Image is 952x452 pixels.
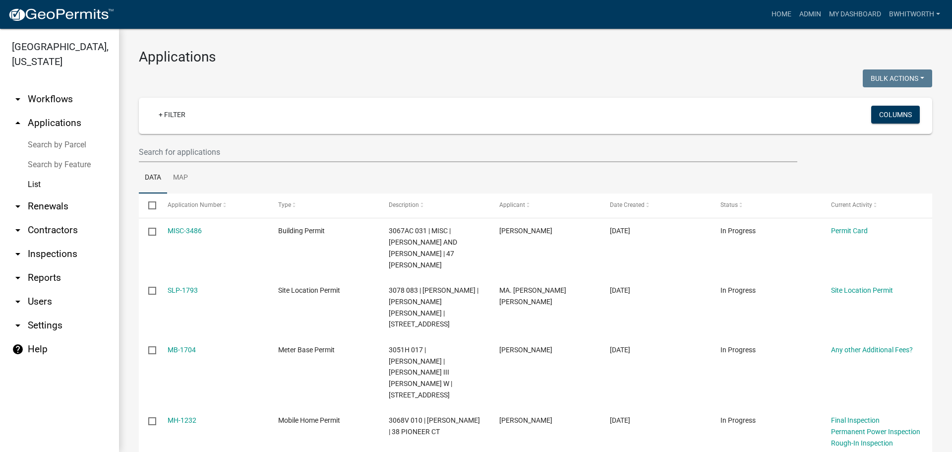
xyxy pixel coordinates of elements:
a: MB-1704 [168,346,196,354]
a: MISC-3486 [168,227,202,235]
span: 3078 083 | ALFREDO M MARTINEZ | LANDAVERDE MA G LOZANO | 3799 BOARDTOWN RD [389,286,478,328]
a: Data [139,162,167,194]
span: Status [720,201,738,208]
span: Description [389,201,419,208]
span: 09/23/2025 [610,346,630,354]
a: Final Inspection [831,416,880,424]
span: In Progress [720,416,756,424]
i: arrow_drop_up [12,117,24,129]
span: Building Permit [278,227,325,235]
datatable-header-cell: Description [379,194,490,217]
span: Malcolm Hicks [499,346,552,354]
datatable-header-cell: Date Created [600,194,711,217]
span: 09/24/2025 [610,286,630,294]
datatable-header-cell: Status [711,194,822,217]
a: Site Location Permit [831,286,893,294]
span: 3067AC 031 | MISC | DERIK AND SHANNON PANNEK | 47 MULLER LN [389,227,457,268]
span: 3051H 017 | CAROLINE A CATTS | BORTZ III DONALD W | 286 6TH ST [389,346,452,399]
datatable-header-cell: Application Number [158,194,268,217]
span: 09/24/2025 [610,227,630,235]
a: My Dashboard [825,5,885,24]
span: NALLELY ORTIZ [499,416,552,424]
span: Meter Base Permit [278,346,335,354]
button: Bulk Actions [863,69,932,87]
span: Becky Miller [499,227,552,235]
span: In Progress [720,227,756,235]
a: Home [768,5,795,24]
i: arrow_drop_down [12,296,24,308]
a: Map [167,162,194,194]
a: Admin [795,5,825,24]
span: In Progress [720,346,756,354]
i: arrow_drop_down [12,93,24,105]
span: In Progress [720,286,756,294]
datatable-header-cell: Type [268,194,379,217]
a: Permanent Power Inspection [831,428,920,436]
i: arrow_drop_down [12,224,24,236]
a: Any other Additional Fees? [831,346,913,354]
i: help [12,343,24,355]
i: arrow_drop_down [12,248,24,260]
a: Permit Card [831,227,868,235]
span: Application Number [168,201,222,208]
span: Type [278,201,291,208]
i: arrow_drop_down [12,200,24,212]
a: + Filter [151,106,193,124]
datatable-header-cell: Current Activity [822,194,932,217]
datatable-header-cell: Applicant [490,194,600,217]
i: arrow_drop_down [12,320,24,331]
span: Date Created [610,201,645,208]
span: MA. G. LOZANO LANDAVERDE [499,286,566,306]
i: arrow_drop_down [12,272,24,284]
a: SLP-1793 [168,286,198,294]
h3: Applications [139,49,932,65]
span: Mobile Home Permit [278,416,340,424]
span: 09/23/2025 [610,416,630,424]
button: Columns [871,106,920,124]
span: Site Location Permit [278,286,340,294]
a: Rough-In Inspection [831,439,893,447]
span: Current Activity [831,201,872,208]
input: Search for applications [139,142,797,162]
span: 3068V 010 | NALLEY ORTIZ | 38 PIONEER CT [389,416,480,436]
a: BWhitworth [885,5,944,24]
datatable-header-cell: Select [139,194,158,217]
span: Applicant [499,201,525,208]
a: MH-1232 [168,416,196,424]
